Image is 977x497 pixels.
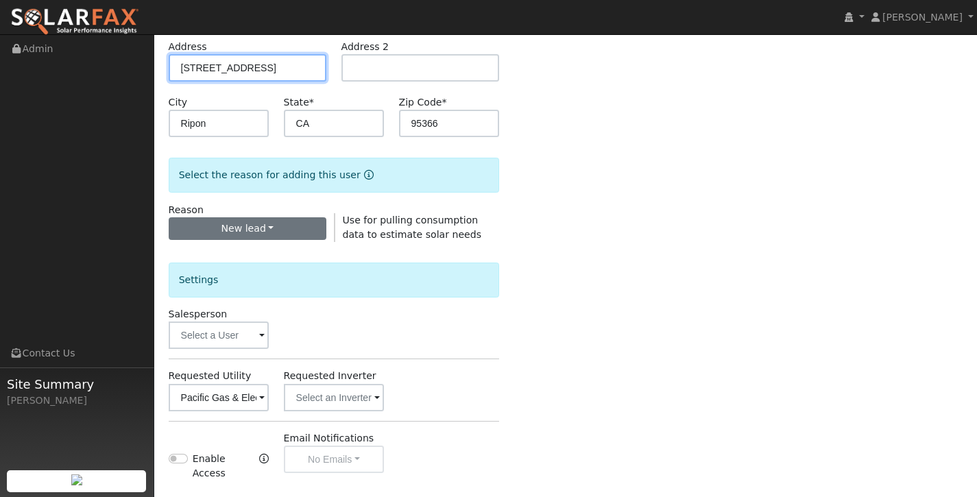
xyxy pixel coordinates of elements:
[169,307,228,322] label: Salesperson
[10,8,139,36] img: SolarFax
[169,322,269,349] input: Select a User
[169,95,188,110] label: City
[169,203,204,217] label: Reason
[7,375,147,393] span: Site Summary
[284,369,376,383] label: Requested Inverter
[169,40,207,54] label: Address
[71,474,82,485] img: retrieve
[169,217,327,241] button: New lead
[284,431,374,446] label: Email Notifications
[284,384,385,411] input: Select an Inverter
[169,158,500,193] div: Select the reason for adding this user
[442,97,447,108] span: Required
[343,215,481,240] span: Use for pulling consumption data to estimate solar needs
[169,384,269,411] input: Select a Utility
[361,169,374,180] a: Reason for new user
[169,263,500,298] div: Settings
[309,97,314,108] span: Required
[882,12,963,23] span: [PERSON_NAME]
[169,369,252,383] label: Requested Utility
[399,95,447,110] label: Zip Code
[193,452,256,481] label: Enable Access
[341,40,389,54] label: Address 2
[284,95,314,110] label: State
[7,393,147,408] div: [PERSON_NAME]
[259,452,269,482] a: Enable Access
